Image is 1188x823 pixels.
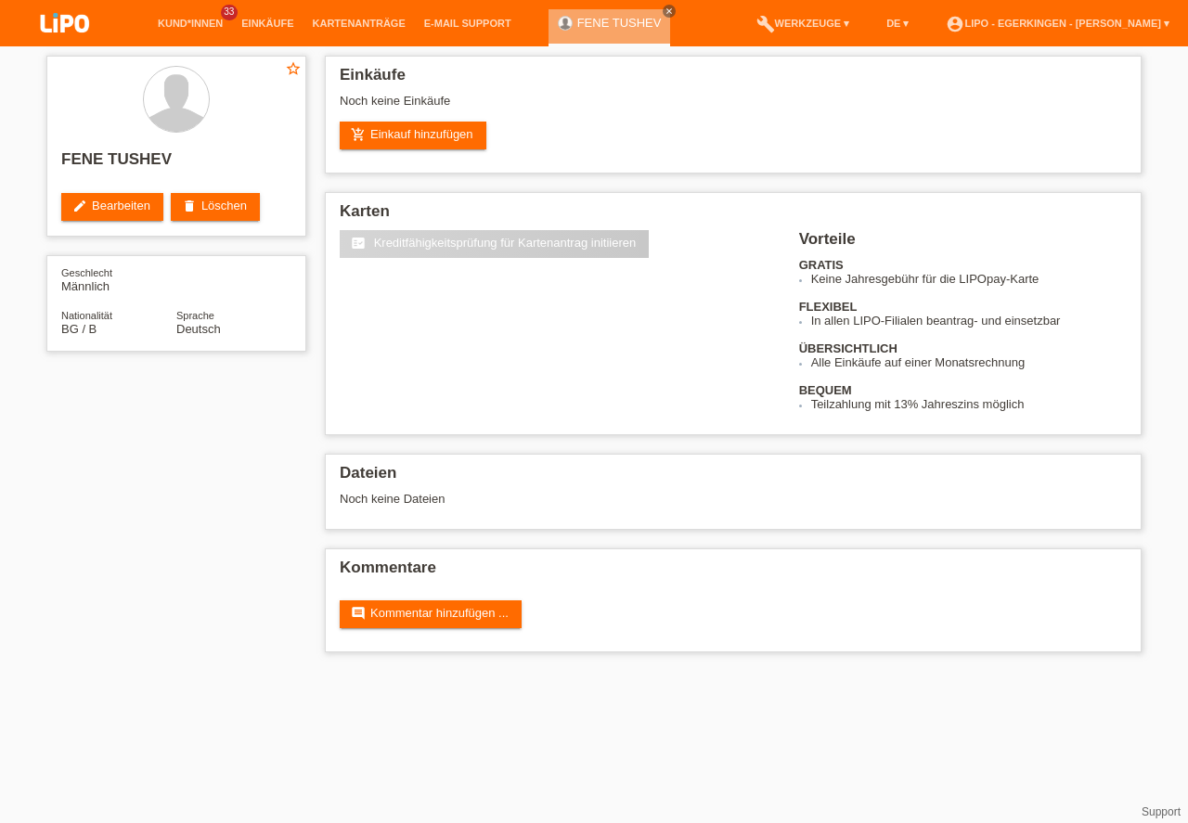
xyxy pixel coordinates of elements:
[340,464,1127,492] h2: Dateien
[176,322,221,336] span: Deutsch
[799,341,897,355] b: ÜBERSICHTLICH
[799,230,1127,258] h2: Vorteile
[340,66,1127,94] h2: Einkäufe
[811,314,1127,328] li: In allen LIPO-Filialen beantrag- und einsetzbar
[340,600,522,628] a: commentKommentar hinzufügen ...
[61,150,291,178] h2: FENE TUSHEV
[811,355,1127,369] li: Alle Einkäufe auf einer Monatsrechnung
[340,230,649,258] a: fact_check Kreditfähigkeitsprüfung für Kartenantrag initiieren
[285,60,302,77] i: star_border
[182,199,197,213] i: delete
[351,236,366,251] i: fact_check
[799,258,844,272] b: GRATIS
[577,16,662,30] a: FENE TUSHEV
[811,397,1127,411] li: Teilzahlung mit 13% Jahreszins möglich
[340,492,907,506] div: Noch keine Dateien
[232,18,303,29] a: Einkäufe
[176,310,214,321] span: Sprache
[285,60,302,80] a: star_border
[756,15,775,33] i: build
[811,272,1127,286] li: Keine Jahresgebühr für die LIPOpay-Karte
[221,5,238,20] span: 33
[374,236,637,250] span: Kreditfähigkeitsprüfung für Kartenantrag initiieren
[799,383,852,397] b: BEQUEM
[663,5,676,18] a: close
[340,122,486,149] a: add_shopping_cartEinkauf hinzufügen
[351,606,366,621] i: comment
[877,18,918,29] a: DE ▾
[665,6,674,16] i: close
[340,559,1127,586] h2: Kommentare
[340,94,1127,122] div: Noch keine Einkäufe
[148,18,232,29] a: Kund*innen
[351,127,366,142] i: add_shopping_cart
[61,265,176,293] div: Männlich
[72,199,87,213] i: edit
[799,300,858,314] b: FLEXIBEL
[1142,805,1181,818] a: Support
[946,15,964,33] i: account_circle
[340,202,1127,230] h2: Karten
[61,193,163,221] a: editBearbeiten
[61,322,97,336] span: Bulgarien / B / 01.04.2022
[19,38,111,52] a: LIPO pay
[61,267,112,278] span: Geschlecht
[747,18,859,29] a: buildWerkzeuge ▾
[61,310,112,321] span: Nationalität
[415,18,521,29] a: E-Mail Support
[303,18,415,29] a: Kartenanträge
[171,193,260,221] a: deleteLöschen
[936,18,1179,29] a: account_circleLIPO - Egerkingen - [PERSON_NAME] ▾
